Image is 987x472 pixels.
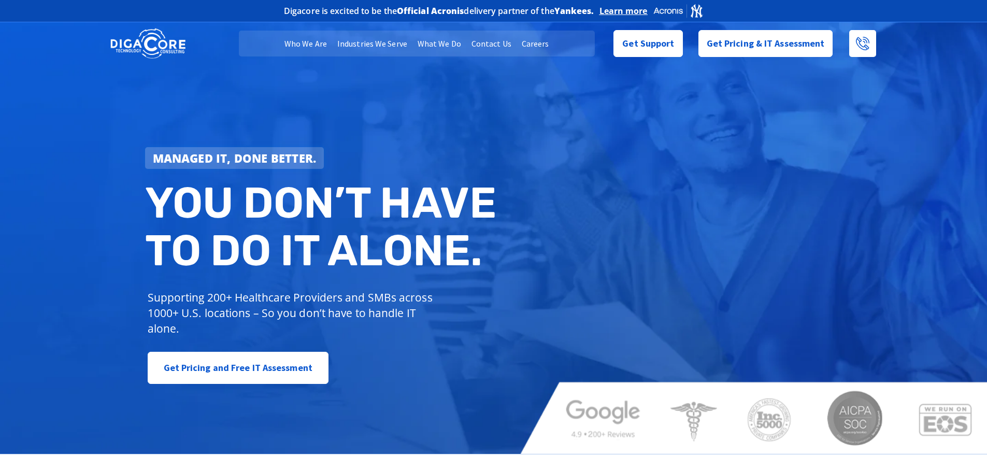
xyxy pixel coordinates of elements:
[279,31,332,56] a: Who We Are
[653,3,704,18] img: Acronis
[110,27,185,60] img: DigaCore Technology Consulting
[707,33,825,54] span: Get Pricing & IT Assessment
[153,150,317,166] strong: Managed IT, done better.
[517,31,554,56] a: Careers
[332,31,412,56] a: Industries We Serve
[145,147,324,169] a: Managed IT, done better.
[164,357,312,378] span: Get Pricing and Free IT Assessment
[145,179,502,274] h2: You don’t have to do IT alone.
[239,31,594,56] nav: Menu
[397,5,464,17] b: Official Acronis
[148,290,437,336] p: Supporting 200+ Healthcare Providers and SMBs across 1000+ U.S. locations – So you don’t have to ...
[599,6,648,16] a: Learn more
[622,33,674,54] span: Get Support
[284,7,594,15] h2: Digacore is excited to be the delivery partner of the
[466,31,517,56] a: Contact Us
[554,5,594,17] b: Yankees.
[698,30,833,57] a: Get Pricing & IT Assessment
[613,30,682,57] a: Get Support
[412,31,466,56] a: What We Do
[148,352,328,384] a: Get Pricing and Free IT Assessment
